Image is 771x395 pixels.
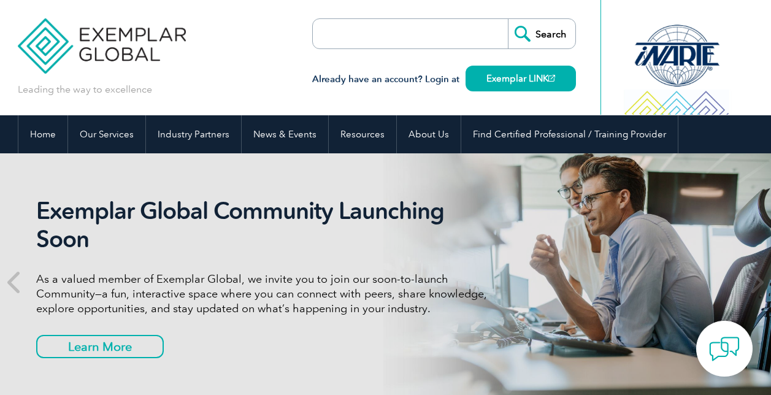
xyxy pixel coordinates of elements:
a: Industry Partners [146,115,241,153]
a: Resources [329,115,396,153]
a: About Us [397,115,461,153]
a: Learn More [36,335,164,358]
img: open_square.png [548,75,555,82]
a: Home [18,115,67,153]
input: Search [508,19,575,48]
a: Exemplar LINK [466,66,576,91]
p: As a valued member of Exemplar Global, we invite you to join our soon-to-launch Community—a fun, ... [36,272,496,316]
a: News & Events [242,115,328,153]
h3: Already have an account? Login at [312,72,576,87]
img: contact-chat.png [709,334,740,364]
h2: Exemplar Global Community Launching Soon [36,197,496,253]
p: Leading the way to excellence [18,83,152,96]
a: Find Certified Professional / Training Provider [461,115,678,153]
a: Our Services [68,115,145,153]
